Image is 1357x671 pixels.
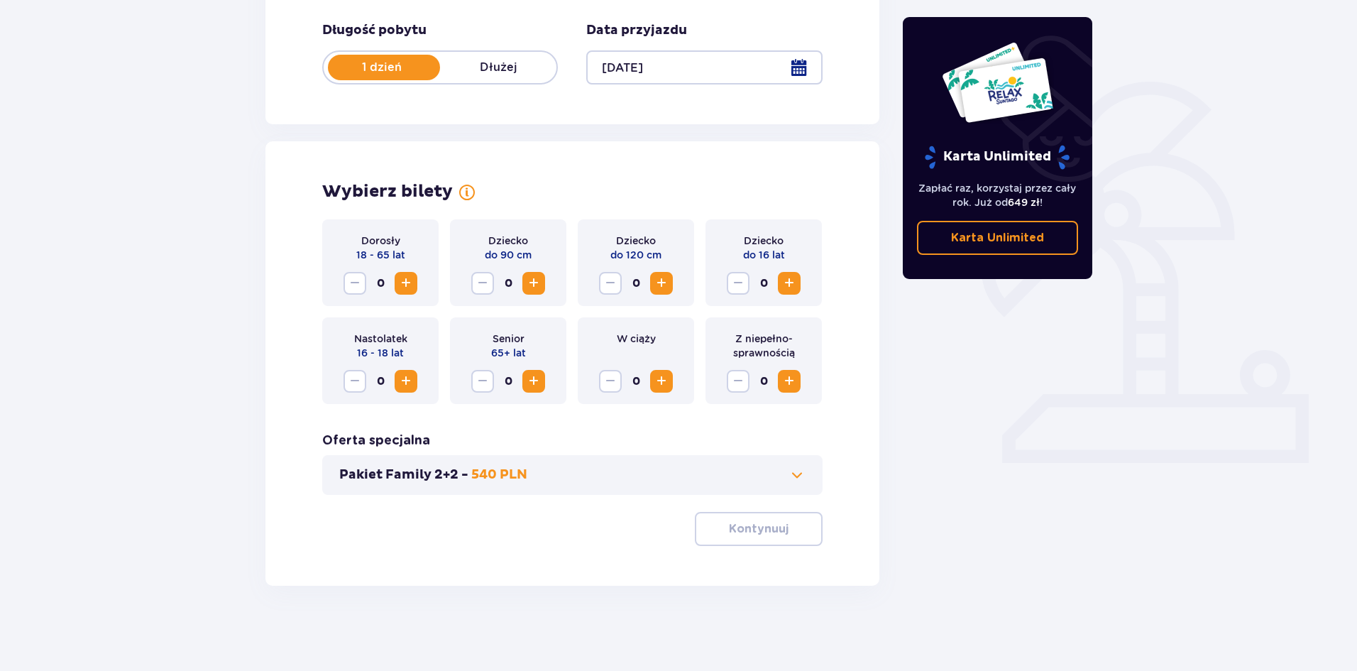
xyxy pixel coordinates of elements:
p: 16 - 18 lat [357,346,404,360]
p: 540 PLN [471,467,527,484]
span: 0 [625,370,647,393]
span: 0 [625,272,647,295]
button: Zmniejsz [471,370,494,393]
button: Zwiększ [522,370,545,393]
p: Dłużej [440,60,556,75]
p: Dorosły [361,234,400,248]
img: Dwie karty całoroczne do Suntago z napisem 'UNLIMITED RELAX', na białym tle z tropikalnymi liśćmi... [941,41,1054,124]
p: Karta Unlimited [951,230,1044,246]
button: Pakiet Family 2+2 -540 PLN [339,467,806,484]
p: 1 dzień [324,60,440,75]
p: do 16 lat [743,248,785,262]
button: Zmniejsz [599,272,622,295]
span: 0 [369,272,392,295]
button: Zmniejsz [471,272,494,295]
span: 0 [369,370,392,393]
p: Z niepełno­sprawnością [717,332,811,360]
p: W ciąży [617,332,656,346]
p: Dziecko [488,234,528,248]
span: 0 [497,272,520,295]
button: Zwiększ [522,272,545,295]
button: Zmniejsz [344,370,366,393]
button: Kontynuuj [695,512,823,546]
button: Zwiększ [650,370,673,393]
button: Zwiększ [650,272,673,295]
button: Zmniejsz [727,370,749,393]
span: 649 zł [1008,197,1040,208]
h3: Oferta specjalna [322,432,430,449]
p: Data przyjazdu [586,22,687,39]
a: Karta Unlimited [917,221,1079,255]
p: do 120 cm [610,248,661,262]
p: 65+ lat [491,346,526,360]
p: Senior [493,332,524,346]
p: Pakiet Family 2+2 - [339,467,468,484]
span: 0 [752,370,775,393]
span: 0 [497,370,520,393]
button: Zwiększ [778,272,801,295]
button: Zmniejsz [599,370,622,393]
span: 0 [752,272,775,295]
p: Nastolatek [354,332,407,346]
p: Kontynuuj [729,521,789,537]
p: Zapłać raz, korzystaj przez cały rok. Już od ! [917,181,1079,209]
p: 18 - 65 lat [356,248,405,262]
p: Karta Unlimited [923,145,1071,170]
button: Zwiększ [395,272,417,295]
button: Zmniejsz [344,272,366,295]
p: Długość pobytu [322,22,427,39]
p: Dziecko [616,234,656,248]
button: Zwiększ [395,370,417,393]
button: Zwiększ [778,370,801,393]
h2: Wybierz bilety [322,181,453,202]
p: do 90 cm [485,248,532,262]
p: Dziecko [744,234,784,248]
button: Zmniejsz [727,272,749,295]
